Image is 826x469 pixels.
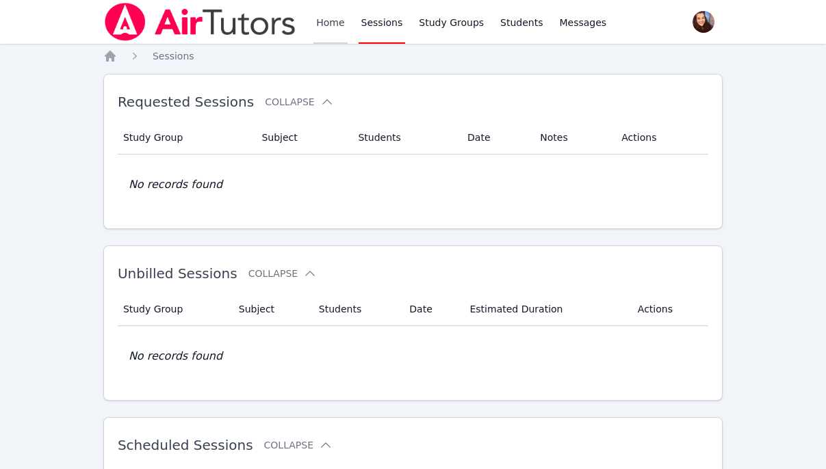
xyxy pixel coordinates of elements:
th: Notes [532,121,613,155]
th: Estimated Duration [461,293,629,326]
th: Study Group [118,293,231,326]
span: Requested Sessions [118,94,254,110]
img: Air Tutors [103,3,297,41]
th: Actions [613,121,708,155]
span: Unbilled Sessions [118,265,237,282]
span: Messages [560,16,607,29]
th: Date [459,121,532,155]
th: Date [401,293,461,326]
td: No records found [118,326,708,386]
button: Collapse [265,95,333,109]
a: Sessions [153,49,194,63]
th: Subject [231,293,311,326]
td: No records found [118,155,708,215]
th: Subject [253,121,350,155]
th: Study Group [118,121,254,155]
th: Students [311,293,402,326]
span: Sessions [153,51,194,62]
nav: Breadcrumb [103,49,723,63]
span: Scheduled Sessions [118,437,253,453]
th: Actions [630,293,708,326]
button: Collapse [248,267,317,280]
button: Collapse [264,438,333,452]
th: Students [350,121,459,155]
